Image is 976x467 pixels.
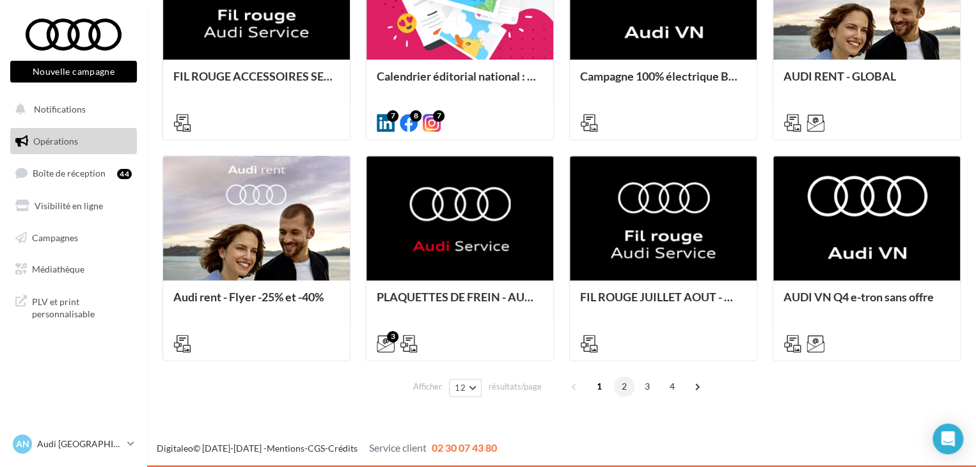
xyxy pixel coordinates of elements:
[589,376,610,397] span: 1
[413,381,442,393] span: Afficher
[8,288,139,326] a: PLV et print personnalisable
[410,110,421,122] div: 8
[377,290,543,316] div: PLAQUETTES DE FREIN - AUDI SERVICE
[32,232,78,242] span: Campagnes
[16,438,29,450] span: AN
[37,438,122,450] p: Audi [GEOGRAPHIC_DATA]
[34,104,86,115] span: Notifications
[489,381,542,393] span: résultats/page
[173,70,340,95] div: FIL ROUGE ACCESSOIRES SEPTEMBRE - AUDI SERVICE
[783,70,950,95] div: AUDI RENT - GLOBAL
[32,264,84,274] span: Médiathèque
[662,376,682,397] span: 4
[173,290,340,316] div: Audi rent - Flyer -25% et -40%
[614,376,634,397] span: 2
[783,290,950,316] div: AUDI VN Q4 e-tron sans offre
[455,383,466,393] span: 12
[33,136,78,146] span: Opérations
[117,169,132,179] div: 44
[10,61,137,83] button: Nouvelle campagne
[35,200,103,211] span: Visibilité en ligne
[377,70,543,95] div: Calendrier éditorial national : semaines du 04.08 au 25.08
[8,159,139,187] a: Boîte de réception44
[580,290,746,316] div: FIL ROUGE JUILLET AOUT - AUDI SERVICE
[432,441,497,454] span: 02 30 07 43 80
[387,110,398,122] div: 7
[8,193,139,219] a: Visibilité en ligne
[8,256,139,283] a: Médiathèque
[580,70,746,95] div: Campagne 100% électrique BEV Septembre
[637,376,657,397] span: 3
[933,423,963,454] div: Open Intercom Messenger
[433,110,445,122] div: 7
[449,379,482,397] button: 12
[33,168,106,178] span: Boîte de réception
[8,128,139,155] a: Opérations
[157,443,193,454] a: Digitaleo
[267,443,304,454] a: Mentions
[10,432,137,456] a: AN Audi [GEOGRAPHIC_DATA]
[328,443,358,454] a: Crédits
[32,293,132,321] span: PLV et print personnalisable
[308,443,325,454] a: CGS
[369,441,427,454] span: Service client
[8,96,134,123] button: Notifications
[8,225,139,251] a: Campagnes
[157,443,497,454] span: © [DATE]-[DATE] - - -
[387,331,398,342] div: 3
